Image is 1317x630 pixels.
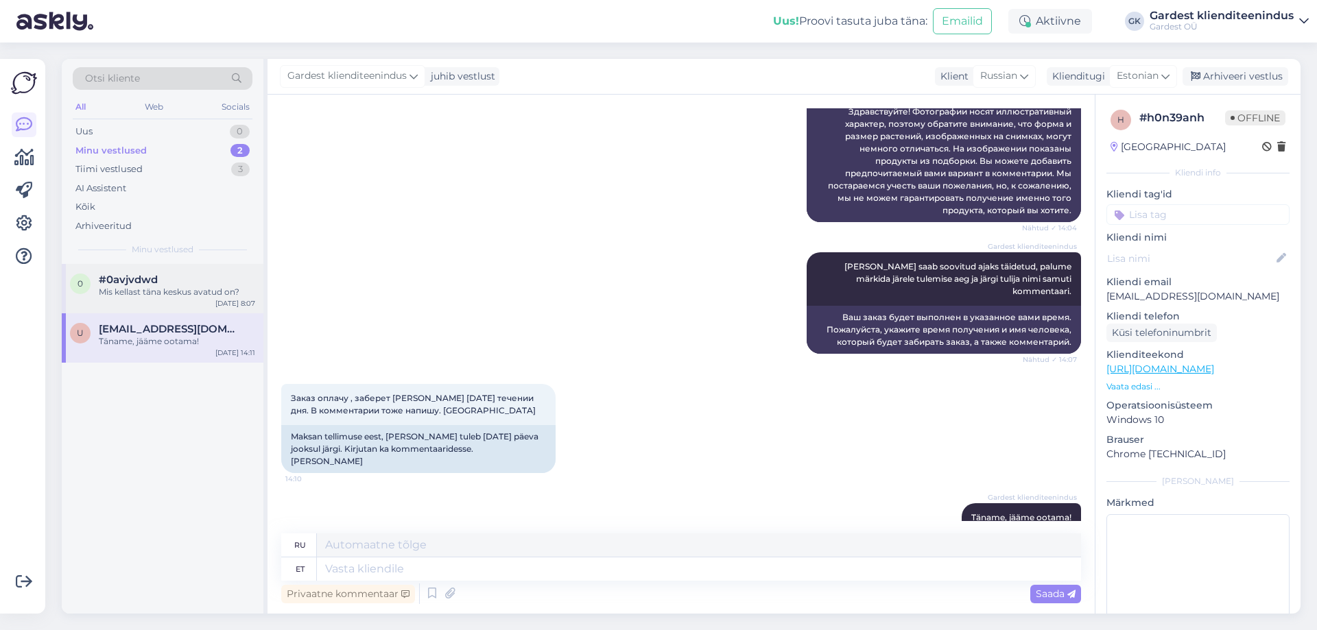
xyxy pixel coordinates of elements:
[971,512,1071,522] span: Täname, jääme ootama!
[773,14,799,27] b: Uus!
[99,323,241,335] span: unika70@mail.ru
[1150,10,1309,32] a: Gardest klienditeenindusGardest OÜ
[73,98,88,116] div: All
[78,278,83,289] span: 0
[1022,223,1077,233] span: Nähtud ✓ 14:04
[1106,348,1290,362] p: Klienditeekond
[988,492,1077,502] span: Gardest klienditeenindus
[1106,204,1290,225] input: Lisa tag
[1008,9,1092,34] div: Aktiivne
[1150,10,1294,21] div: Gardest klienditeenindus
[1036,587,1076,600] span: Saada
[1106,230,1290,245] p: Kliendi nimi
[1139,110,1225,126] div: # h0n39anh
[1106,433,1290,447] p: Brauser
[1047,69,1105,84] div: Klienditugi
[1106,475,1290,487] div: [PERSON_NAME]
[75,219,132,233] div: Arhiveeritud
[99,274,158,286] span: #0avjvdwd
[281,585,415,603] div: Privaatne kommentaar
[142,98,166,116] div: Web
[215,348,255,358] div: [DATE] 14:11
[1107,251,1274,266] input: Lisa nimi
[230,144,250,158] div: 2
[773,13,927,29] div: Proovi tasuta juba täna:
[807,100,1081,222] div: Здравствуйте! Фотографии носят иллюстративный характер, поэтому обратите внимание, что форма и ра...
[296,557,305,581] div: et
[11,70,37,96] img: Askly Logo
[1111,140,1226,154] div: [GEOGRAPHIC_DATA]
[933,8,992,34] button: Emailid
[294,533,306,557] div: ru
[215,298,255,308] div: [DATE] 8:07
[85,71,140,86] span: Otsi kliente
[1106,496,1290,510] p: Märkmed
[230,125,250,138] div: 0
[935,69,969,84] div: Klient
[1106,289,1290,304] p: [EMAIL_ADDRESS][DOMAIN_NAME]
[1117,69,1159,84] span: Estonian
[425,69,495,84] div: juhib vestlust
[807,306,1081,354] div: Ваш заказ будет выполнен в указанное вами время. Пожалуйста, укажите время получения и имя челове...
[1150,21,1294,32] div: Gardest OÜ
[285,474,337,484] span: 14:10
[988,241,1077,252] span: Gardest klienditeenindus
[1106,275,1290,289] p: Kliendi email
[1106,187,1290,202] p: Kliendi tag'id
[75,144,147,158] div: Minu vestlused
[1106,324,1217,342] div: Küsi telefoninumbrit
[844,261,1073,296] span: [PERSON_NAME] saab soovitud ajaks täidetud, palume märkida järele tulemise aeg ja järgi tulija ni...
[1106,363,1214,375] a: [URL][DOMAIN_NAME]
[1106,413,1290,427] p: Windows 10
[1225,110,1285,125] span: Offline
[132,243,193,256] span: Minu vestlused
[1106,167,1290,179] div: Kliendi info
[1023,354,1077,365] span: Nähtud ✓ 14:07
[77,328,84,338] span: u
[287,69,407,84] span: Gardest klienditeenindus
[1183,67,1288,86] div: Arhiveeri vestlus
[1117,114,1124,125] span: h
[219,98,252,116] div: Socials
[99,286,255,298] div: Mis kellast täna keskus avatud on?
[1106,380,1290,393] p: Vaata edasi ...
[1106,398,1290,413] p: Operatsioonisüsteem
[75,162,143,176] div: Tiimi vestlused
[231,162,250,176] div: 3
[291,393,536,415] span: Заказ оплачу , заберет [PERSON_NAME] [DATE] течении дня. В комментарии тоже напишу. [GEOGRAPHIC_D...
[1125,12,1144,31] div: GK
[75,200,95,214] div: Kõik
[281,425,556,473] div: Maksan tellimuse eest, [PERSON_NAME] tuleb [DATE] päeva jooksul järgi. Kirjutan ka kommentaarides...
[1106,309,1290,324] p: Kliendi telefon
[75,182,126,195] div: AI Assistent
[980,69,1017,84] span: Russian
[99,335,255,348] div: Täname, jääme ootama!
[75,125,93,138] div: Uus
[1106,447,1290,461] p: Chrome [TECHNICAL_ID]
